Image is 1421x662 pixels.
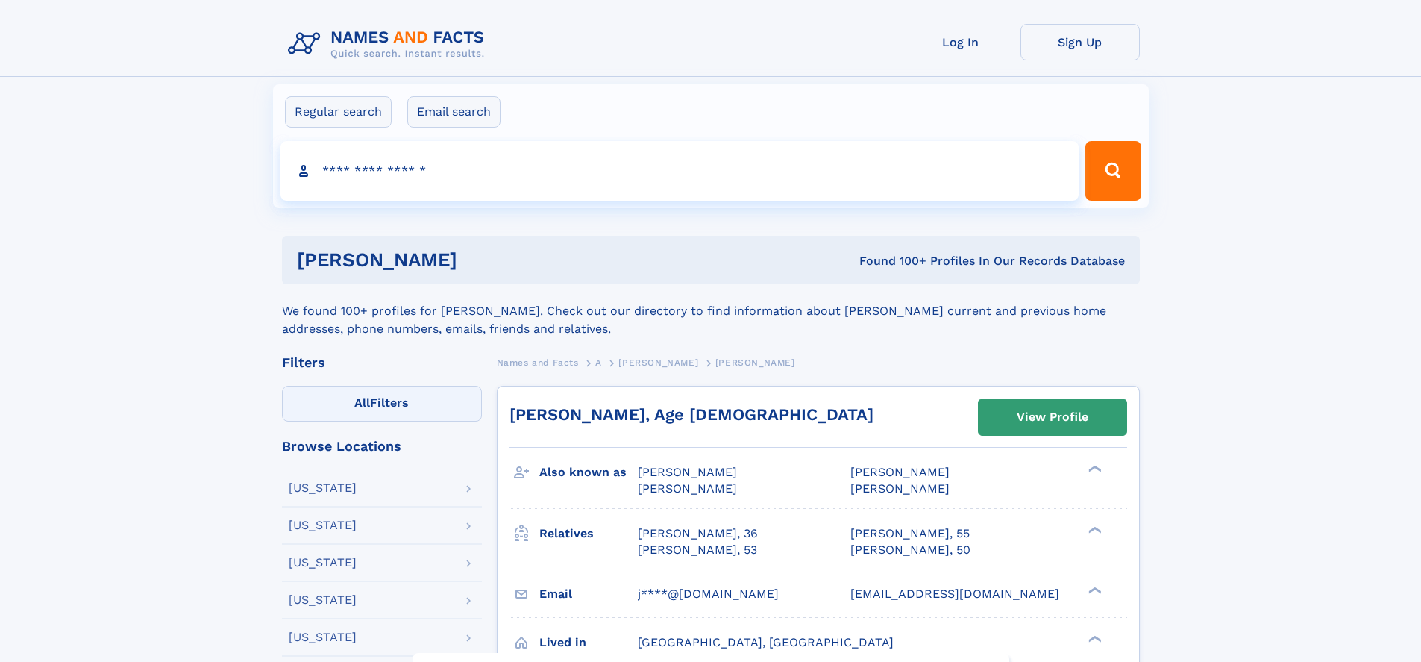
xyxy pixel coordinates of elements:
div: ❯ [1085,634,1102,643]
a: View Profile [979,399,1126,435]
div: ❯ [1085,464,1102,474]
span: [PERSON_NAME] [850,465,950,479]
span: A [595,357,602,368]
div: [US_STATE] [289,519,357,531]
label: Email search [407,96,501,128]
a: Log In [901,24,1020,60]
h3: Email [539,581,638,607]
h1: [PERSON_NAME] [297,251,659,269]
h3: Lived in [539,630,638,655]
div: [US_STATE] [289,631,357,643]
span: All [354,396,370,410]
div: Filters [282,356,482,369]
h3: Also known as [539,460,638,485]
div: [US_STATE] [289,557,357,569]
div: Browse Locations [282,440,482,453]
div: Found 100+ Profiles In Our Records Database [658,253,1125,269]
span: [PERSON_NAME] [715,357,795,368]
a: [PERSON_NAME], 36 [638,525,758,542]
span: [GEOGRAPHIC_DATA], [GEOGRAPHIC_DATA] [638,635,894,649]
div: [US_STATE] [289,482,357,494]
input: search input [280,141,1079,201]
a: [PERSON_NAME], 50 [850,542,970,558]
span: [PERSON_NAME] [638,481,737,496]
a: [PERSON_NAME], Age [DEMOGRAPHIC_DATA] [509,405,873,424]
span: [PERSON_NAME] [638,465,737,479]
div: ❯ [1085,525,1102,534]
a: Names and Facts [497,353,579,372]
label: Regular search [285,96,392,128]
span: [PERSON_NAME] [618,357,698,368]
label: Filters [282,386,482,422]
div: [US_STATE] [289,594,357,606]
h3: Relatives [539,521,638,546]
a: A [595,353,602,372]
button: Search Button [1085,141,1141,201]
span: [EMAIL_ADDRESS][DOMAIN_NAME] [850,587,1059,601]
div: View Profile [1017,400,1088,434]
a: [PERSON_NAME] [618,353,698,372]
div: We found 100+ profiles for [PERSON_NAME]. Check out our directory to find information about [PERS... [282,284,1140,338]
div: ❯ [1085,585,1102,595]
span: [PERSON_NAME] [850,481,950,496]
img: Logo Names and Facts [282,24,497,64]
a: [PERSON_NAME], 53 [638,542,757,558]
a: [PERSON_NAME], 55 [850,525,970,542]
a: Sign Up [1020,24,1140,60]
